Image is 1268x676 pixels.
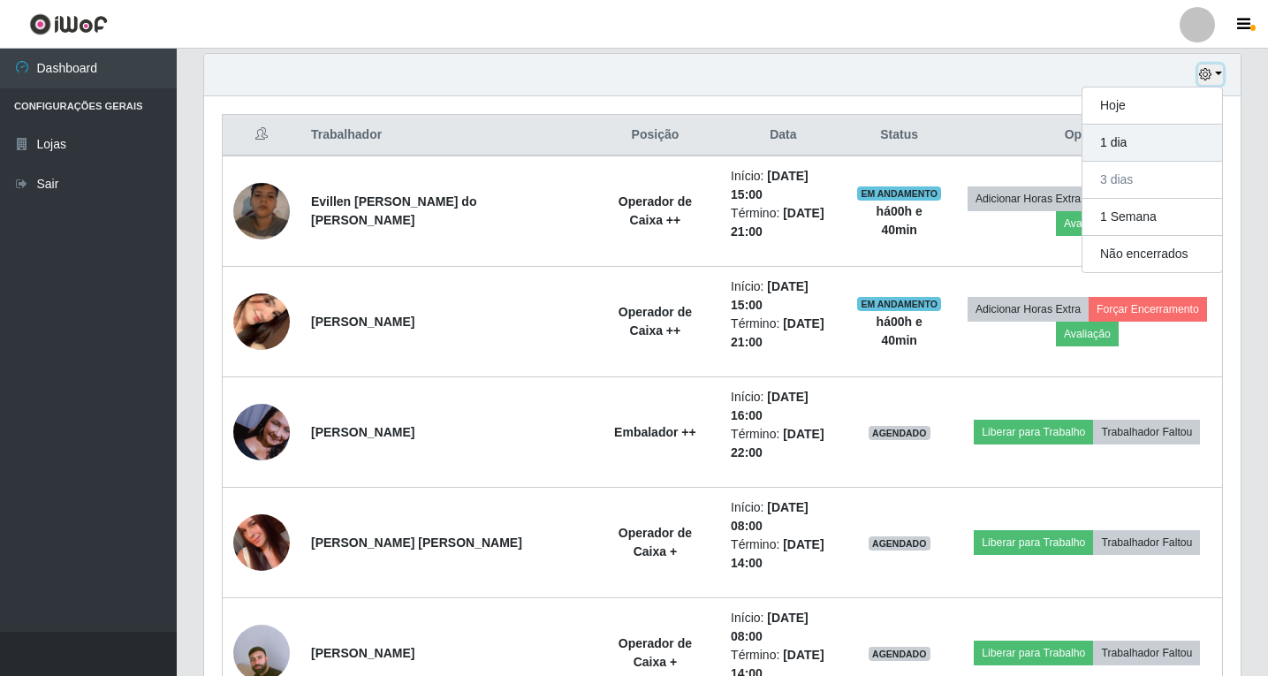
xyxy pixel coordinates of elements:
li: Início: [731,277,836,315]
strong: Embalador ++ [614,425,696,439]
time: [DATE] 16:00 [731,390,809,422]
li: Término: [731,535,836,573]
th: Trabalhador [300,115,590,156]
strong: [PERSON_NAME] [311,646,414,660]
li: Início: [731,609,836,646]
li: Término: [731,425,836,462]
span: AGENDADO [869,647,930,661]
button: Avaliação [1056,322,1119,346]
button: Liberar para Trabalho [974,530,1093,555]
button: Liberar para Trabalho [974,420,1093,444]
time: [DATE] 08:00 [731,500,809,533]
strong: [PERSON_NAME] [PERSON_NAME] [311,535,522,550]
button: Trabalhador Faltou [1093,641,1200,665]
button: Adicionar Horas Extra [968,297,1089,322]
span: EM ANDAMENTO [857,297,941,311]
span: AGENDADO [869,426,930,440]
button: 3 dias [1082,162,1222,199]
strong: Operador de Caixa + [619,526,692,558]
button: Não encerrados [1082,236,1222,272]
strong: há 00 h e 40 min [877,204,923,237]
li: Início: [731,498,836,535]
strong: Operador de Caixa ++ [619,194,692,227]
th: Posição [590,115,720,156]
span: AGENDADO [869,536,930,551]
li: Início: [731,388,836,425]
strong: Operador de Caixa ++ [619,305,692,338]
button: Trabalhador Faltou [1093,530,1200,555]
button: Liberar para Trabalho [974,641,1093,665]
li: Início: [731,167,836,204]
button: Forçar Encerramento [1089,297,1207,322]
time: [DATE] 08:00 [731,611,809,643]
strong: Operador de Caixa + [619,636,692,669]
strong: [PERSON_NAME] [311,425,414,439]
strong: [PERSON_NAME] [311,315,414,329]
th: Status [847,115,953,156]
time: [DATE] 15:00 [731,169,809,201]
img: CoreUI Logo [29,13,108,35]
button: Adicionar Horas Extra [968,186,1089,211]
button: Avaliação [1056,211,1119,236]
img: 1757949495626.jpeg [233,492,290,593]
img: 1751338751212.jpeg [233,161,290,262]
th: Data [720,115,847,156]
li: Término: [731,204,836,241]
strong: há 00 h e 40 min [877,315,923,347]
strong: Evillen [PERSON_NAME] do [PERSON_NAME] [311,194,476,227]
th: Opções [953,115,1223,156]
span: EM ANDAMENTO [857,186,941,201]
time: [DATE] 15:00 [731,279,809,312]
img: 1753654466670.jpeg [233,261,290,384]
li: Término: [731,315,836,352]
button: 1 dia [1082,125,1222,162]
button: 1 Semana [1082,199,1222,236]
button: Hoje [1082,87,1222,125]
button: Trabalhador Faltou [1093,420,1200,444]
img: 1754489888368.jpeg [233,404,290,460]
